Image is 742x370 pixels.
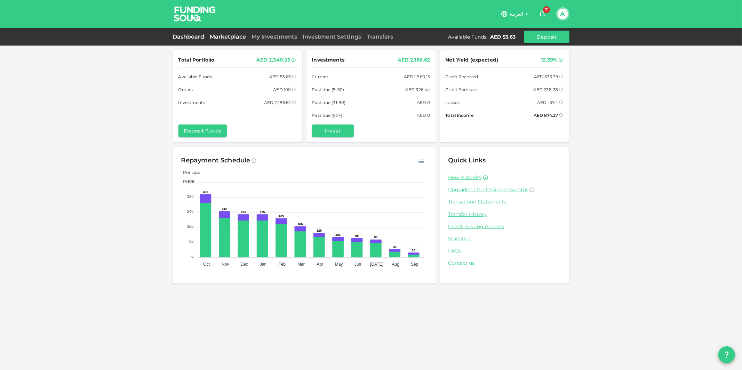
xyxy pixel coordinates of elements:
[312,56,344,64] span: Investments
[411,262,418,267] tspan: Sep
[404,73,430,80] div: AED 1,860.15
[534,73,558,80] div: AED 673.39
[446,73,478,80] span: Profit Received
[535,7,549,21] button: 7
[178,170,201,175] span: Principal
[448,33,488,40] div: Available Funds :
[273,86,291,93] div: AED 100
[189,239,193,243] tspan: 80
[297,262,305,267] tspan: Mar
[178,86,193,93] span: Orders
[448,235,561,242] a: Statistics
[173,33,207,40] a: Dashboard
[398,56,430,64] div: AED 2,186.62
[317,262,323,267] tspan: Apr
[312,124,354,137] button: Invest
[543,6,550,13] span: 7
[490,33,516,40] div: AED 53.63
[260,262,266,267] tspan: Jan
[178,124,227,137] button: Deposit Funds
[510,11,524,17] span: العربية
[354,262,361,267] tspan: Jun
[264,99,291,106] div: AED 2,186.62
[187,209,193,214] tspan: 240
[312,86,344,93] span: Past due (5-30)
[448,260,561,266] a: Contact us
[537,99,558,106] div: AED -37.4
[417,99,430,106] div: AED 0
[364,33,396,40] a: Transfers
[718,346,735,363] button: question
[541,56,558,64] div: 12.39%
[256,56,290,64] div: AED 2,340.25
[448,186,528,193] span: Upgrade to Professional Investor
[312,112,343,119] span: Past due (90+)
[405,86,430,93] div: AED 326.44
[240,262,248,267] tspan: Dec
[300,33,364,40] a: Investment Settings
[181,155,250,166] div: Repayment Schedule
[446,112,473,119] span: Total Income
[207,33,249,40] a: Marketplace
[417,112,430,119] div: AED 0
[448,223,561,230] a: Credit Scoring Process
[558,9,568,19] button: A
[524,31,569,43] button: Deposit
[191,254,193,258] tspan: 0
[446,86,478,93] span: Profit Forecast
[187,224,193,228] tspan: 160
[178,179,195,184] span: Profit
[534,112,558,119] div: AED 874.27
[448,174,481,181] a: How it Works
[448,211,561,218] a: Transfer History
[335,262,343,267] tspan: May
[448,248,561,254] a: FAQs
[178,56,215,64] span: Total Portfolio
[178,99,205,106] span: Investments
[312,73,329,80] span: Current
[312,99,346,106] span: Past due (31-90)
[448,199,561,205] a: Transaction Statements
[392,262,399,267] tspan: Aug
[222,262,229,267] tspan: Nov
[446,99,460,106] span: Losses
[249,33,300,40] a: My Investments
[187,194,193,199] tspan: 320
[533,86,558,93] div: AED 238.28
[448,156,486,164] span: Quick Links
[278,262,286,267] tspan: Feb
[203,262,210,267] tspan: Oct
[446,56,498,64] span: Net Yield (expected)
[370,262,383,267] tspan: [DATE]
[448,186,561,193] a: Upgrade to Professional Investor
[187,180,193,184] tspan: 400
[178,73,212,80] span: Available Funds
[269,73,291,80] div: AED 53.63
